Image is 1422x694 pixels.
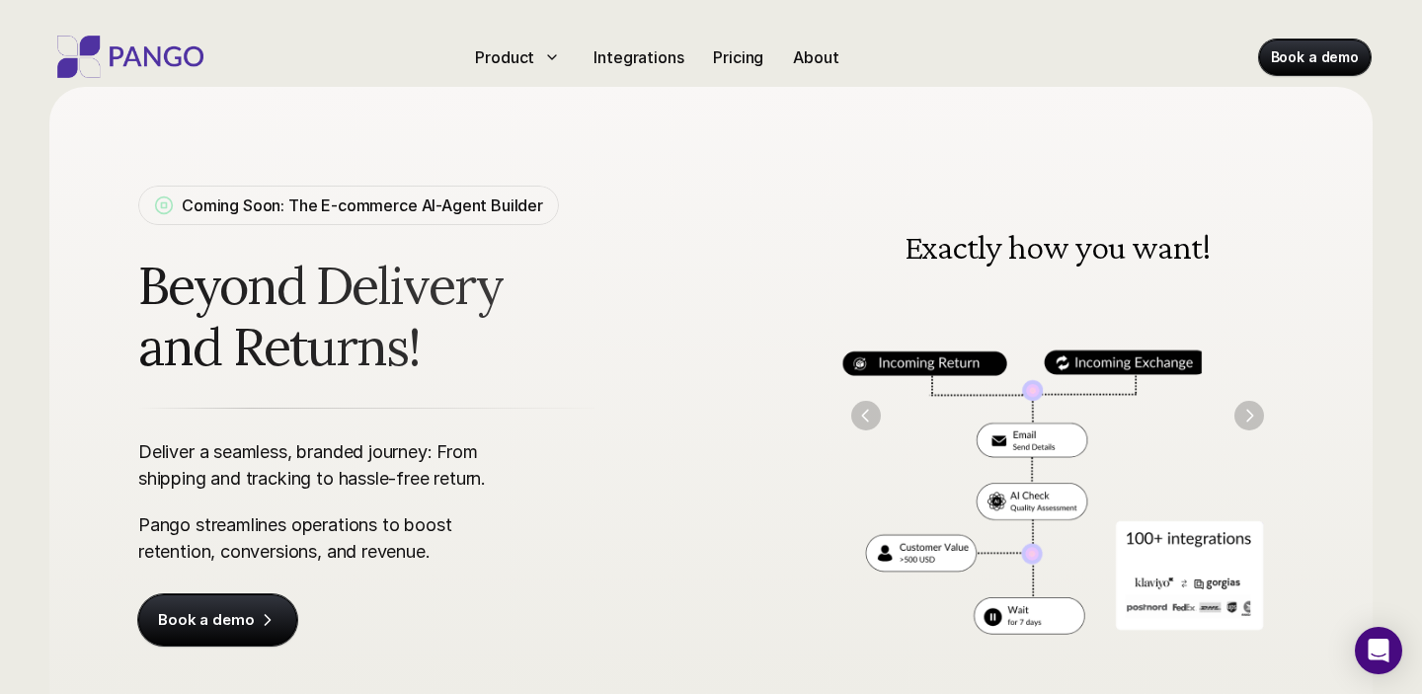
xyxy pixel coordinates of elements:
[785,41,846,73] a: About
[705,41,771,73] a: Pricing
[138,255,747,378] span: Beyond Delivery and Returns!
[138,594,297,646] a: Book a demo
[158,610,254,630] p: Book a demo
[713,45,763,69] p: Pricing
[1355,627,1402,674] div: Open Intercom Messenger
[1234,401,1264,430] img: Next Arrow
[1271,47,1359,67] p: Book a demo
[182,193,543,217] p: Coming Soon: The E-commerce AI-Agent Builder
[871,229,1245,265] h3: Exactly how you want!
[593,45,683,69] p: Integrations
[138,511,504,565] p: Pango streamlines operations to boost retention, conversions, and revenue.
[138,438,504,492] p: Deliver a seamless, branded journey: From shipping and tracking to hassle-free return.
[475,45,534,69] p: Product
[586,41,691,73] a: Integrations
[1259,39,1371,75] a: Book a demo
[793,45,838,69] p: About
[851,401,881,430] img: Back Arrow
[851,401,881,430] button: Previous
[831,187,1284,644] img: Workflow for returns, delivery, shipping, and logistics management for e-commerce companies. The ...
[1234,401,1264,430] button: Next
